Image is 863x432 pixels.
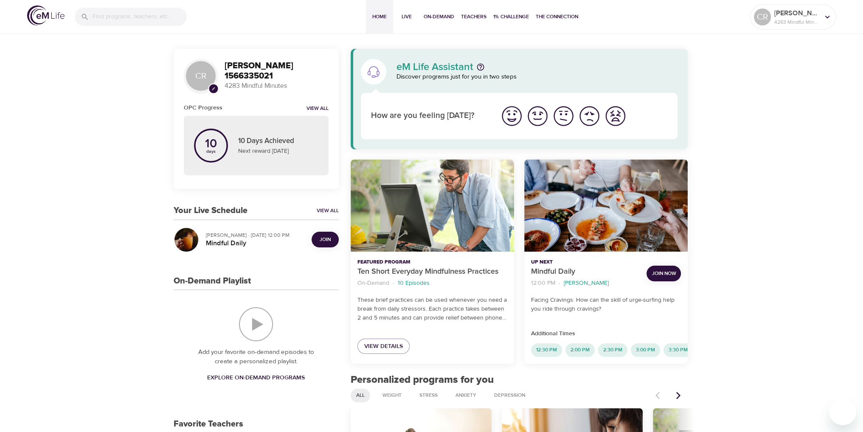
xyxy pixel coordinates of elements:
p: Ten Short Everyday Mindfulness Practices [357,266,507,278]
span: All [351,392,370,399]
span: Weight [377,392,407,399]
h2: Personalized programs for you [351,374,688,386]
input: Find programs, teachers, etc... [93,8,187,26]
span: 2:00 PM [565,346,595,353]
div: 2:00 PM [565,343,595,357]
button: I'm feeling worst [602,103,628,129]
div: 12:30 PM [531,343,562,357]
p: Discover programs just for you in two steps [396,72,678,82]
div: All [351,389,370,402]
p: [PERSON_NAME] [564,279,609,288]
p: 10 Days Achieved [238,136,318,147]
p: Up Next [531,258,640,266]
p: On-Demand [357,279,389,288]
div: Stress [414,389,443,402]
button: I'm feeling great [499,103,525,129]
span: On-Demand [424,12,454,21]
img: ok [552,104,575,128]
a: View Details [357,339,410,354]
span: 1% Challenge [493,12,529,21]
button: Mindful Daily [524,160,688,252]
button: Join [312,232,339,247]
p: Next reward [DATE] [238,147,318,156]
span: Anxiety [450,392,481,399]
p: 10 [205,138,217,150]
div: CR [184,59,218,93]
p: days [205,150,217,153]
button: I'm feeling bad [576,103,602,129]
p: Featured Program [357,258,507,266]
a: Explore On-Demand Programs [204,370,308,386]
h3: Your Live Schedule [174,206,247,216]
img: bad [578,104,601,128]
p: 4283 Mindful Minutes [225,81,329,91]
p: Mindful Daily [531,266,640,278]
button: I'm feeling ok [551,103,576,129]
p: eM Life Assistant [396,62,473,72]
div: Anxiety [450,389,482,402]
button: Join Now [647,266,681,281]
div: Depression [489,389,531,402]
span: Depression [489,392,530,399]
span: Teachers [461,12,486,21]
p: Additional Times [531,329,681,338]
li: · [393,278,394,289]
span: Stress [414,392,443,399]
p: 10 Episodes [398,279,430,288]
p: Facing Cravings: How can the skill of urge-surfing help you ride through cravings? [531,296,681,314]
span: 2:30 PM [598,346,627,353]
p: [PERSON_NAME] 1566335021 [774,8,819,18]
span: Join [320,235,331,244]
button: I'm feeling good [525,103,551,129]
span: Home [369,12,390,21]
p: [PERSON_NAME] · [DATE] 12:00 PM [206,231,305,239]
p: Add your favorite on-demand episodes to create a personalized playlist. [191,348,322,367]
span: Explore On-Demand Programs [207,373,305,383]
p: 4283 Mindful Minutes [774,18,819,26]
li: · [559,278,560,289]
nav: breadcrumb [531,278,640,289]
iframe: Button to launch messaging window [829,398,856,425]
div: 3:00 PM [631,343,660,357]
span: 3:00 PM [631,346,660,353]
span: 12:30 PM [531,346,562,353]
img: worst [604,104,627,128]
button: Next items [669,386,688,405]
img: great [500,104,523,128]
h6: OPC Progress [184,103,222,112]
div: 2:30 PM [598,343,627,357]
span: Live [396,12,417,21]
nav: breadcrumb [357,278,507,289]
h3: On-Demand Playlist [174,276,251,286]
img: On-Demand Playlist [239,307,273,341]
p: These brief practices can be used whenever you need a break from daily stressors. Each practice t... [357,296,507,323]
h3: [PERSON_NAME] 1566335021 [225,61,329,81]
span: The Connection [536,12,578,21]
div: Weight [377,389,407,402]
h3: Favorite Teachers [174,419,243,429]
a: View all notifications [306,105,329,112]
span: View Details [364,341,403,352]
p: How are you feeling [DATE]? [371,110,489,122]
span: Join Now [652,269,676,278]
img: good [526,104,549,128]
img: logo [27,6,65,25]
a: View All [317,207,339,214]
span: 3:30 PM [663,346,693,353]
img: eM Life Assistant [367,65,380,79]
button: Ten Short Everyday Mindfulness Practices [351,160,514,252]
div: 3:30 PM [663,343,693,357]
div: CR [754,8,771,25]
p: 12:00 PM [531,279,555,288]
h5: Mindful Daily [206,239,305,248]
